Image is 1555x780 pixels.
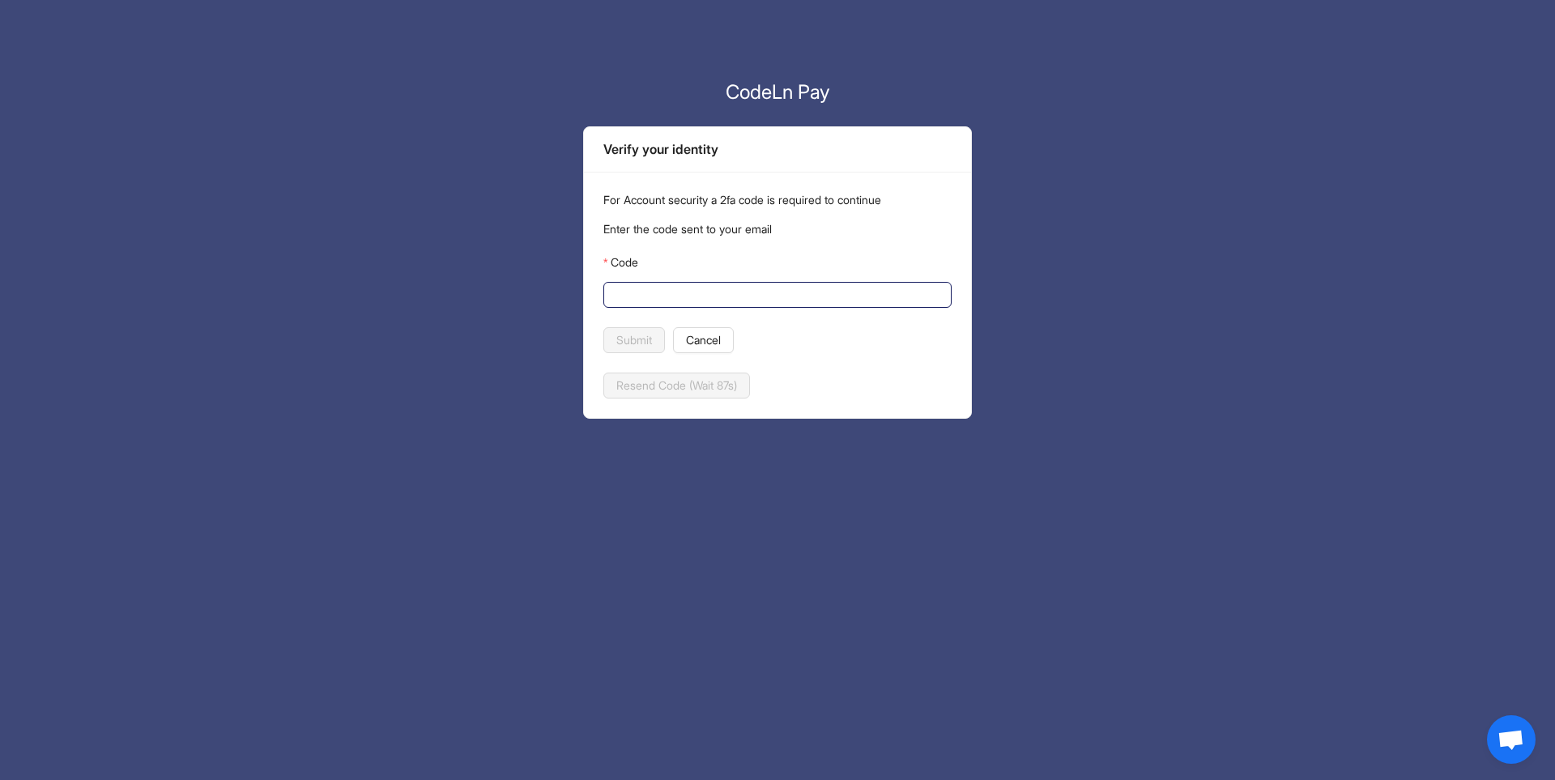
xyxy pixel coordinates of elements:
span: Resend Code (Wait 87s) [616,377,737,394]
div: Verify your identity [603,139,952,160]
span: Submit [616,331,652,349]
label: Code [603,249,638,275]
span: Cancel [686,331,721,349]
p: For Account security a 2fa code is required to continue [603,191,952,209]
a: Open chat [1487,715,1536,764]
button: Cancel [673,327,734,353]
p: Enter the code sent to your email [603,220,952,238]
p: CodeLn Pay [583,78,972,107]
button: Resend Code (Wait 87s) [603,373,750,399]
button: Submit [603,327,665,353]
input: Code [613,286,939,304]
